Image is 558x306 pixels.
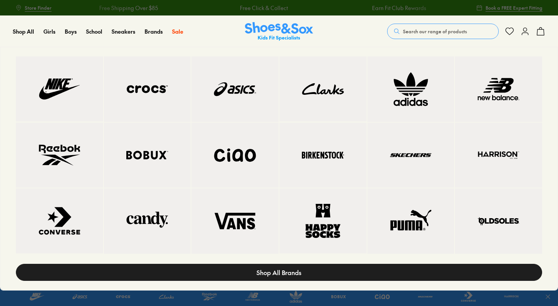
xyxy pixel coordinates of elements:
[240,4,288,12] a: Free Click & Collect
[15,1,52,15] a: Store Finder
[13,27,34,36] a: Shop All
[4,3,27,26] button: Close gorgias live chat
[136,10,147,21] button: Dismiss campaign
[172,27,183,35] span: Sale
[25,4,52,11] span: Store Finder
[476,1,542,15] a: Book a FREE Expert Fitting
[245,22,313,41] img: SNS_Logo_Responsive.svg
[43,27,55,36] a: Girls
[112,27,135,35] span: Sneakers
[372,4,426,12] a: Earn Fit Club Rewards
[14,51,147,68] div: Reply to the campaigns
[14,9,26,21] img: Shoes logo
[86,27,102,36] a: School
[6,9,155,48] div: Message from Shoes. Need help finding the perfect pair for your little one? Let’s chat!
[112,27,135,36] a: Sneakers
[43,27,55,35] span: Girls
[86,27,102,35] span: School
[65,27,77,35] span: Boys
[14,24,147,48] div: Need help finding the perfect pair for your little one? Let’s chat!
[245,22,313,41] a: Shoes & Sox
[29,11,60,19] h3: Shoes
[99,4,158,12] a: Free Shipping Over $85
[145,27,163,35] span: Brands
[13,27,34,35] span: Shop All
[16,264,542,281] a: Shop All Brands
[403,28,467,35] span: Search our range of products
[257,268,301,277] span: Shop All Brands
[6,1,155,75] div: Campaign message
[172,27,183,36] a: Sale
[387,24,499,39] button: Search our range of products
[65,27,77,36] a: Boys
[486,4,542,11] span: Book a FREE Expert Fitting
[145,27,163,36] a: Brands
